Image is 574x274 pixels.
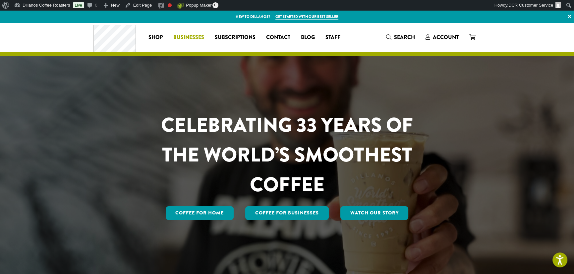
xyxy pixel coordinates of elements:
[166,206,234,220] a: Coffee for Home
[168,3,172,7] div: Focus keyphrase not set
[275,14,338,20] a: Get started with our best seller
[73,2,84,8] a: Live
[173,33,204,42] span: Businesses
[212,2,218,8] span: 0
[340,206,409,220] a: Watch Our Story
[266,33,290,42] span: Contact
[214,33,255,42] span: Subscriptions
[301,33,315,42] span: Blog
[142,110,432,200] h1: CELEBRATING 33 YEARS OF THE WORLD’S SMOOTHEST COFFEE
[245,206,329,220] a: Coffee For Businesses
[148,33,162,42] span: Shop
[508,3,553,8] span: DCR Customer Service
[325,33,340,42] span: Staff
[565,11,574,23] a: ×
[394,33,415,41] span: Search
[320,32,345,43] a: Staff
[143,32,168,43] a: Shop
[381,32,420,43] a: Search
[433,33,459,41] span: Account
